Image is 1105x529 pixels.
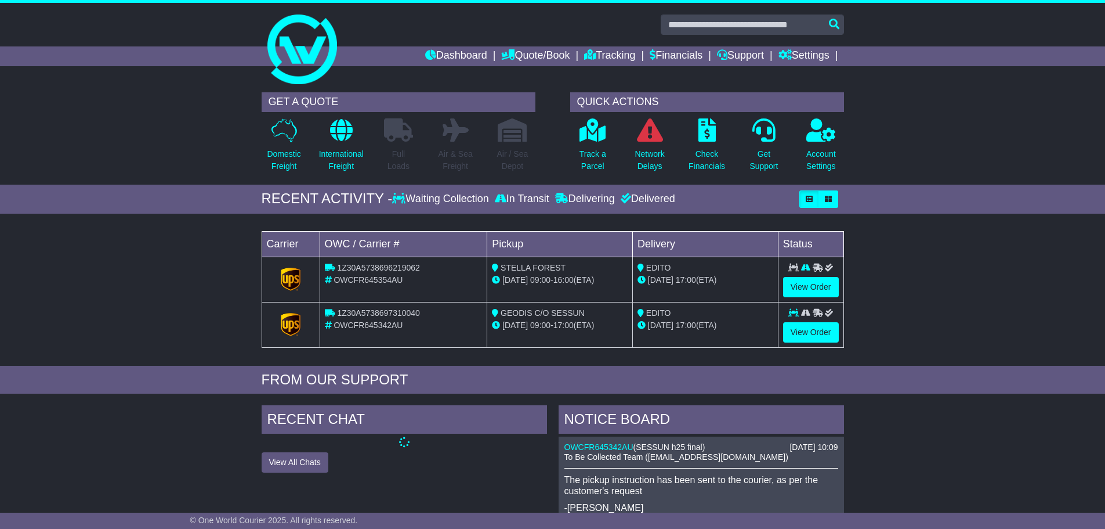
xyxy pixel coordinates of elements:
span: © One World Courier 2025. All rights reserved. [190,516,358,525]
span: EDITO [646,263,671,272]
a: Quote/Book [501,46,570,66]
a: NetworkDelays [634,118,665,179]
div: NOTICE BOARD [559,405,844,437]
p: -[PERSON_NAME] [564,502,838,513]
a: OWCFR645342AU [564,442,633,452]
a: DomesticFreight [266,118,301,179]
td: Pickup [487,231,633,257]
div: [DATE] 10:09 [789,442,838,452]
td: OWC / Carrier # [320,231,487,257]
div: - (ETA) [492,319,628,332]
span: 1Z30A5738697310040 [337,308,419,318]
div: ( ) [564,442,838,452]
p: The pickup instruction has been sent to the courier, as per the customer's request [564,474,838,496]
span: [DATE] [648,321,673,330]
a: Track aParcel [579,118,607,179]
span: SESSUN h25 final [636,442,702,452]
p: Network Delays [635,148,664,172]
a: View Order [783,322,839,343]
a: Support [717,46,764,66]
div: (ETA) [637,319,773,332]
a: InternationalFreight [318,118,364,179]
a: Financials [650,46,702,66]
p: Domestic Freight [267,148,300,172]
a: View Order [783,277,839,297]
span: GEODIS C/O SESSUN [501,308,585,318]
a: Tracking [584,46,635,66]
td: Status [778,231,843,257]
span: EDITO [646,308,671,318]
span: OWCFR645354AU [334,275,403,285]
div: RECENT CHAT [262,405,547,437]
div: - (ETA) [492,274,628,286]
a: Dashboard [425,46,487,66]
div: (ETA) [637,274,773,286]
a: AccountSettings [806,118,836,179]
a: Settings [778,46,829,66]
div: FROM OUR SUPPORT [262,372,844,388]
td: Delivery [632,231,778,257]
td: Carrier [262,231,320,257]
a: GetSupport [749,118,778,179]
span: 09:00 [530,321,550,330]
span: To Be Collected Team ([EMAIL_ADDRESS][DOMAIN_NAME]) [564,452,788,462]
div: GET A QUOTE [262,92,535,112]
span: [DATE] [502,321,528,330]
div: Delivering [552,193,618,206]
span: [DATE] [648,275,673,285]
div: RECENT ACTIVITY - [262,190,393,207]
div: Waiting Collection [392,193,491,206]
img: GetCarrierServiceLogo [281,268,300,291]
span: 17:00 [676,321,696,330]
span: [DATE] [502,275,528,285]
span: STELLA FOREST [501,263,566,272]
div: In Transit [492,193,552,206]
div: QUICK ACTIONS [570,92,844,112]
p: International Freight [319,148,364,172]
button: View All Chats [262,452,328,473]
a: CheckFinancials [688,118,726,179]
img: GetCarrierServiceLogo [281,313,300,336]
p: Track a Parcel [579,148,606,172]
span: 1Z30A5738696219062 [337,263,419,272]
p: Check Financials [689,148,725,172]
span: 17:00 [553,321,574,330]
span: 17:00 [676,275,696,285]
p: Account Settings [806,148,836,172]
span: OWCFR645342AU [334,321,403,330]
p: Air / Sea Depot [497,148,528,172]
span: 09:00 [530,275,550,285]
span: 16:00 [553,275,574,285]
p: Air & Sea Freight [439,148,473,172]
p: Full Loads [384,148,413,172]
div: Delivered [618,193,675,206]
p: Get Support [749,148,778,172]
